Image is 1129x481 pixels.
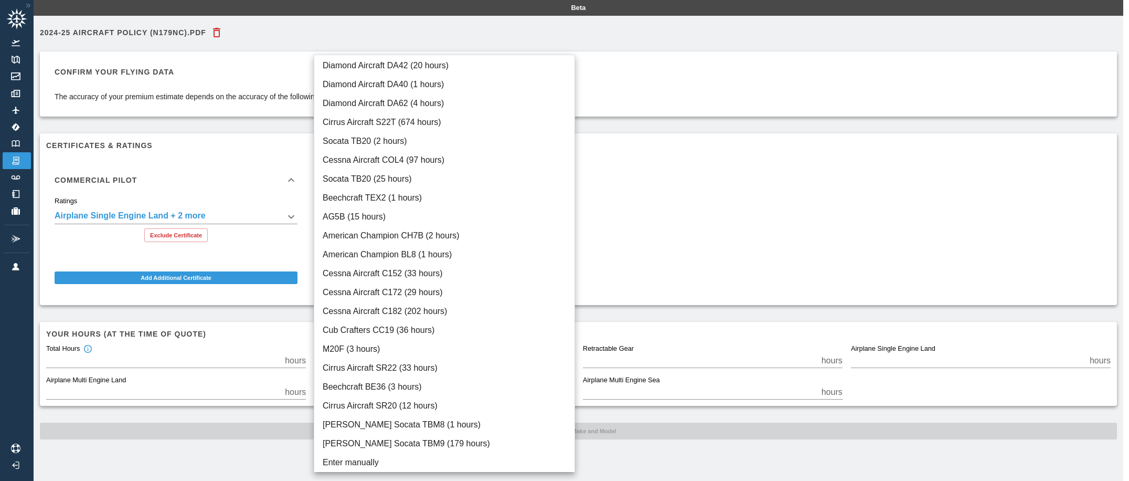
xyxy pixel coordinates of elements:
li: [PERSON_NAME] Socata TBM8 (1 hours) [314,415,574,434]
li: American Champion BL8 (1 hours) [314,245,574,264]
li: M20F (3 hours) [314,340,574,359]
li: Enter manually [314,453,574,472]
li: Beechcraft BE36 (3 hours) [314,378,574,396]
li: Cessna Aircraft C182 (202 hours) [314,302,574,321]
li: Cessna Aircraft COL4 (97 hours) [314,151,574,170]
li: Cirrus Aircraft SR22 (33 hours) [314,359,574,378]
li: Cessna Aircraft C152 (33 hours) [314,264,574,283]
li: Beechcraft TEX2 (1 hours) [314,189,574,207]
li: Cessna Aircraft C172 (29 hours) [314,283,574,302]
li: Cirrus Aircraft SR20 (12 hours) [314,396,574,415]
li: Socata TB20 (25 hours) [314,170,574,189]
li: AG5B (15 hours) [314,207,574,226]
li: American Champion CH7B (2 hours) [314,226,574,245]
li: [PERSON_NAME] Socata TBM9 (179 hours) [314,434,574,453]
li: Cub Crafters CC19 (36 hours) [314,321,574,340]
li: Diamond Aircraft DA40 (1 hours) [314,75,574,94]
li: Diamond Aircraft DA42 (20 hours) [314,56,574,75]
li: Diamond Aircraft DA62 (4 hours) [314,94,574,113]
li: Socata TB20 (2 hours) [314,132,574,151]
li: Cirrus Aircraft S22T (674 hours) [314,113,574,132]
